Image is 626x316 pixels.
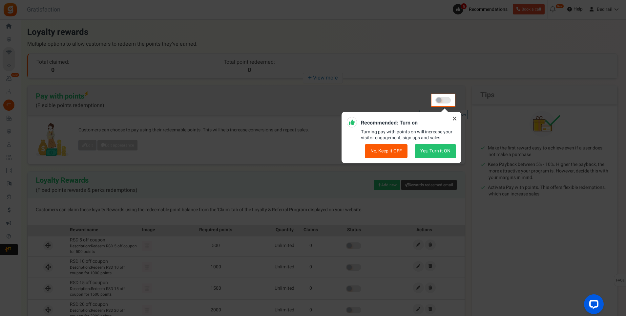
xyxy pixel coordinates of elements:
p: Turning pay with points on will increase your visitor engagement, sign ups and sales. [361,129,456,141]
button: No, Keep it OFF [365,144,407,158]
button: Yes, Turn it ON [415,144,456,158]
h5: Recommended: Turn on [361,120,456,126]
